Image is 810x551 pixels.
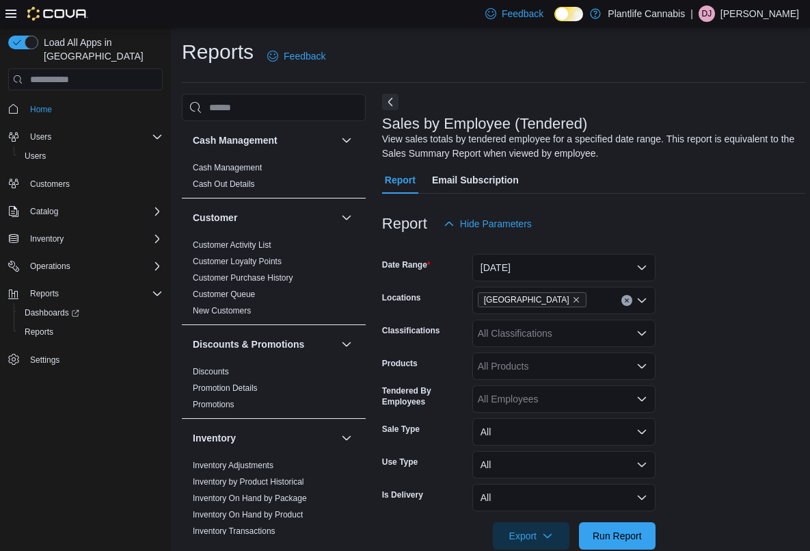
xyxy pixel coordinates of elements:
span: Report [385,166,416,194]
a: Discounts [193,367,229,376]
span: Inventory Adjustments [193,460,273,471]
button: Customer [193,211,336,225]
button: Discounts & Promotions [193,337,336,351]
button: Customer [338,209,355,226]
button: Inventory [25,231,69,247]
button: Cash Management [338,132,355,149]
a: Customer Queue [193,290,255,299]
span: Promotions [193,399,234,410]
span: Cash Management [193,162,262,173]
span: Inventory [25,231,163,247]
span: Feedback [502,7,543,21]
span: Inventory Transactions [193,526,275,537]
input: Dark Mode [554,7,583,21]
span: Reports [25,326,53,337]
a: Customer Loyalty Points [193,257,282,266]
button: Catalog [3,202,168,221]
label: Is Delivery [382,489,423,500]
a: Dashboards [14,303,168,322]
a: Customers [25,176,75,192]
span: Catalog [30,206,58,217]
button: Settings [3,350,168,370]
span: Home [30,104,52,115]
span: Dashboards [19,305,163,321]
span: New Customers [193,305,251,316]
a: Inventory by Product Historical [193,477,304,487]
span: DJ [702,5,712,22]
button: Discounts & Promotions [338,336,355,353]
span: Promotion Details [193,383,258,394]
span: Customer Queue [193,289,255,300]
h3: Cash Management [193,133,278,147]
button: Users [14,146,168,166]
button: All [472,418,656,446]
button: Open list of options [636,394,647,405]
button: Inventory [3,229,168,248]
span: Reports [25,285,163,302]
button: Inventory [193,431,336,445]
span: Inventory On Hand by Product [193,509,303,520]
span: Users [19,148,163,164]
button: Hide Parameters [438,210,537,238]
span: Users [25,129,163,145]
h3: Sales by Employee (Tendered) [382,116,588,132]
span: Hide Parameters [460,217,532,231]
p: [PERSON_NAME] [720,5,799,22]
button: [DATE] [472,254,656,281]
button: All [472,451,656,478]
button: Reports [25,285,64,302]
span: Customer Loyalty Points [193,256,282,267]
a: Feedback [262,42,331,70]
span: Inventory On Hand by Package [193,493,307,504]
a: Cash Out Details [193,179,255,189]
button: Home [3,99,168,118]
h3: Customer [193,211,237,225]
button: Open list of options [636,361,647,372]
button: Users [25,129,57,145]
a: Inventory On Hand by Product [193,510,303,520]
button: Remove Spruce Grove from selection in this group [572,296,580,304]
h1: Reports [182,38,254,66]
button: All [472,484,656,511]
button: Reports [14,322,168,342]
span: Customer Activity List [193,240,271,251]
img: Cova [27,7,88,21]
a: Cash Management [193,163,262,172]
span: Operations [30,261,70,272]
div: Discounts & Promotions [182,363,366,418]
span: Load All Apps in [GEOGRAPHIC_DATA] [38,36,163,63]
a: Inventory Transactions [193,526,275,536]
button: Inventory [338,430,355,446]
a: Promotion Details [193,383,258,393]
span: Customers [30,179,70,190]
label: Classifications [382,325,440,336]
a: Home [25,101,57,118]
span: [GEOGRAPHIC_DATA] [484,293,569,307]
h3: Discounts & Promotions [193,337,304,351]
label: Date Range [382,259,431,270]
a: Dashboards [19,305,85,321]
a: Settings [25,352,65,368]
a: Inventory On Hand by Package [193,494,307,503]
span: Operations [25,258,163,274]
span: Settings [25,351,163,368]
span: Users [30,131,51,142]
span: Run Report [593,529,642,543]
label: Use Type [382,457,418,467]
span: Customer Purchase History [193,272,293,283]
span: Inventory [30,233,64,244]
span: Feedback [284,49,325,63]
a: New Customers [193,306,251,316]
nav: Complex example [8,93,163,405]
span: Export [501,522,561,550]
p: Plantlife Cannabis [608,5,685,22]
span: Users [25,151,46,162]
button: Run Report [579,522,656,550]
button: Users [3,127,168,146]
a: Customer Purchase History [193,273,293,283]
a: Promotions [193,400,234,409]
span: Spruce Grove [478,292,586,307]
span: Inventory by Product Historical [193,476,304,487]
